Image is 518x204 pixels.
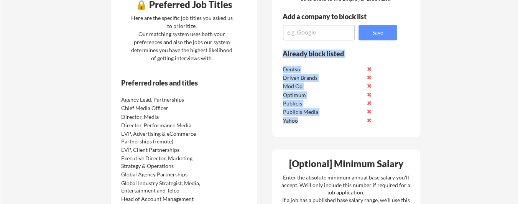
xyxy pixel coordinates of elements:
div: Global Industry Strategist, Media, Entertainment and Telco [121,179,202,194]
div: Optimum [283,91,364,99]
div: Agency Lead, Partnerships [121,96,202,104]
div: EVP, Client Partnerships [121,146,202,154]
div: Head of Account Management [121,195,202,203]
div: Driven Brands [283,74,364,82]
div: Chief Media Officer [121,104,202,112]
div: Already block listed [283,50,386,57]
div: Here are the specific job titles you asked us to prioritize. Our matching system uses both your p... [129,14,235,62]
div: Add a company to block list [283,13,378,20]
div: EVP, Advertising & eCommerce Partnerships (remote) [121,130,202,145]
div: [Optional] Minimum Salary [275,159,418,168]
div: Publicis [283,100,364,107]
div: Director, Media [121,113,202,121]
div: Preferred roles and titles [121,79,225,86]
div: Dentsu [283,66,364,73]
div: Global Agency Partnerships [121,171,202,178]
button: Save [358,25,397,40]
div: Executive Director, Marketing Strategy & Operations [121,155,202,169]
div: Mod Op [283,82,364,90]
div: Yahoo [283,117,364,125]
div: Publicis Media [283,108,364,116]
div: Director, Performance Media [121,122,202,129]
